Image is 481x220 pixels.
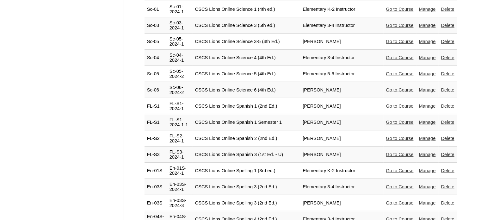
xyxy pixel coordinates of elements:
a: Go to Course [386,184,413,189]
td: CSCS Lions Online Spanish 2 (2nd Ed.) [192,131,300,147]
td: Elementary 3-4 Instructor [300,179,383,195]
td: Elementary 5-6 Instructor [300,66,383,82]
td: Sc-06-2024-2 [167,82,192,98]
td: Sc-04 [145,50,167,66]
td: En-01S-2024-1 [167,163,192,179]
td: CSCS Lions Online Spelling 1 (3rd ed.) [192,163,300,179]
td: CSCS Lions Online Science 1 (4th ed.) [192,2,300,17]
td: FL-S3-2024-1 [167,147,192,163]
td: Sc-05 [145,34,167,50]
a: Delete [441,200,454,205]
a: Go to Course [386,23,413,28]
td: FL-S1-2024-1 [167,98,192,114]
a: Go to Course [386,104,413,109]
a: Delete [441,136,454,141]
a: Manage [419,7,435,12]
a: Delete [441,71,454,76]
td: Sc-05-2024-1 [167,34,192,50]
td: [PERSON_NAME] [300,82,383,98]
td: CSCS Lions Online Spelling 3 (2nd Ed.) [192,179,300,195]
td: Elementary 3-4 Instructor [300,18,383,34]
td: En-03S [145,195,167,211]
a: Manage [419,200,435,205]
td: CSCS Lions Online Science 5 (4th Ed.) [192,66,300,82]
td: [PERSON_NAME] [300,147,383,163]
a: Delete [441,55,454,60]
a: Manage [419,104,435,109]
td: Elementary K-2 Instructor [300,2,383,17]
td: [PERSON_NAME] [300,34,383,50]
a: Delete [441,152,454,157]
a: Go to Course [386,71,413,76]
td: En-01S [145,163,167,179]
a: Manage [419,55,435,60]
a: Go to Course [386,200,413,205]
a: Delete [441,39,454,44]
td: Elementary K-2 Instructor [300,163,383,179]
a: Delete [441,7,454,12]
td: [PERSON_NAME] [300,115,383,130]
a: Go to Course [386,168,413,173]
td: Sc-05-2024-2 [167,66,192,82]
td: CSCS Lions Online Spelling 3 (2nd Ed.) [192,195,300,211]
a: Manage [419,168,435,173]
td: Sc-03 [145,18,167,34]
td: Sc-06 [145,82,167,98]
a: Manage [419,71,435,76]
a: Delete [441,184,454,189]
a: Delete [441,87,454,92]
a: Go to Course [386,87,413,92]
td: Sc-04-2024-1 [167,50,192,66]
a: Delete [441,23,454,28]
a: Manage [419,87,435,92]
td: En-03S-2024-1 [167,179,192,195]
td: FL-S1 [145,98,167,114]
td: Sc-01 [145,2,167,17]
td: FL-S1 [145,115,167,130]
a: Manage [419,152,435,157]
td: FL-S2 [145,131,167,147]
a: Go to Course [386,120,413,125]
td: CSCS Lions Online Spanish 1 Semester 1 [192,115,300,130]
td: FL-S1-2024-1-1 [167,115,192,130]
td: [PERSON_NAME] [300,98,383,114]
td: [PERSON_NAME] [300,195,383,211]
a: Delete [441,168,454,173]
a: Delete [441,120,454,125]
a: Go to Course [386,55,413,60]
td: Elementary 3-4 Instructor [300,50,383,66]
td: [PERSON_NAME] [300,131,383,147]
td: CSCS Lions Online Spanish 3 (1st Ed. - U) [192,147,300,163]
a: Manage [419,120,435,125]
td: CSCS Lions Online Spanish 1 (2nd Ed.) [192,98,300,114]
td: En-03S [145,179,167,195]
td: Sc-05 [145,66,167,82]
a: Manage [419,39,435,44]
td: Sc-01-2024-1 [167,2,192,17]
a: Go to Course [386,39,413,44]
td: CSCS Lions Online Science 3 (5th ed.) [192,18,300,34]
a: Go to Course [386,7,413,12]
a: Manage [419,184,435,189]
a: Manage [419,23,435,28]
a: Go to Course [386,152,413,157]
a: Manage [419,136,435,141]
td: CSCS Lions Online Science 6 (4th Ed.) [192,82,300,98]
td: FL-S2-2024-1 [167,131,192,147]
td: FL-S3 [145,147,167,163]
td: Sc-03-2024-1 [167,18,192,34]
td: CSCS Lions Online Science 3-5 (4th Ed.) [192,34,300,50]
a: Go to Course [386,136,413,141]
td: CSCS Lions Online Science 4 (4th Ed.) [192,50,300,66]
td: En-03S-2024-3 [167,195,192,211]
a: Delete [441,104,454,109]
